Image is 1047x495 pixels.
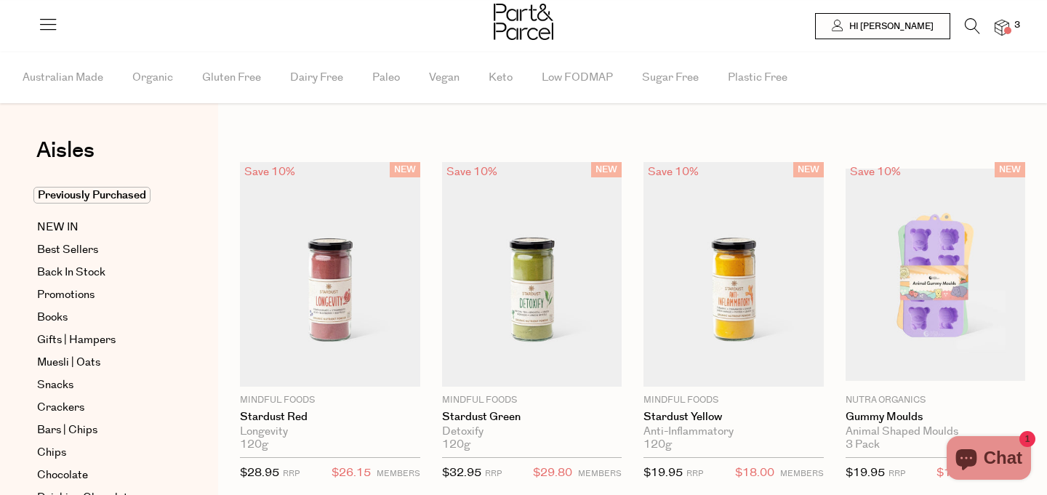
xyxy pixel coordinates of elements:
span: NEW [390,162,420,177]
a: Chocolate [37,467,169,484]
span: 3 [1011,19,1024,32]
small: MEMBERS [578,468,622,479]
a: Gummy Moulds [846,411,1026,424]
div: Detoxify [442,425,622,438]
a: Gifts | Hampers [37,331,169,349]
span: Vegan [429,52,460,103]
a: Stardust Green [442,411,622,424]
span: $26.15 [332,464,371,483]
a: Stardust Yellow [643,411,824,424]
span: $29.80 [533,464,572,483]
div: Save 10% [643,162,703,182]
a: Stardust Red [240,411,420,424]
span: Bars | Chips [37,422,97,439]
span: Books [37,309,68,326]
span: $19.95 [846,465,885,480]
small: MEMBERS [780,468,824,479]
span: $32.95 [442,465,481,480]
div: Anti-Inflammatory [643,425,824,438]
small: RRP [485,468,502,479]
div: Save 10% [846,162,905,182]
a: NEW IN [37,219,169,236]
span: $19.95 [643,465,683,480]
span: Gifts | Hampers [37,331,116,349]
div: Save 10% [442,162,502,182]
span: Previously Purchased [33,187,151,204]
span: $28.95 [240,465,279,480]
span: Crackers [37,399,84,416]
span: 3 Pack [846,438,880,451]
a: Promotions [37,286,169,304]
p: Mindful Foods [442,394,622,407]
span: Muesli | Oats [37,354,100,371]
p: Mindful Foods [643,394,824,407]
a: Crackers [37,399,169,416]
img: Stardust Green [442,162,622,387]
span: Back In Stock [37,264,105,281]
span: Dairy Free [290,52,343,103]
span: Snacks [37,377,73,394]
a: Previously Purchased [37,187,169,204]
span: Low FODMAP [542,52,613,103]
small: MEMBERS [377,468,420,479]
span: Chips [37,444,66,462]
a: Chips [37,444,169,462]
span: 120g [442,438,470,451]
span: Gluten Free [202,52,261,103]
a: Best Sellers [37,241,169,259]
img: Part&Parcel [494,4,553,40]
span: Sugar Free [642,52,699,103]
div: Animal Shaped Moulds [846,425,1026,438]
div: Save 10% [240,162,300,182]
img: Stardust Yellow [643,162,824,387]
p: Nutra Organics [846,394,1026,407]
span: 120g [240,438,268,451]
span: Chocolate [37,467,88,484]
span: Plastic Free [728,52,787,103]
span: NEW [995,162,1025,177]
span: NEW [591,162,622,177]
span: Aisles [36,134,95,166]
a: Aisles [36,140,95,176]
a: Muesli | Oats [37,354,169,371]
span: NEW [793,162,824,177]
span: Organic [132,52,173,103]
span: Australian Made [23,52,103,103]
a: Back In Stock [37,264,169,281]
span: $18.00 [936,464,976,483]
a: Snacks [37,377,169,394]
small: RRP [888,468,905,479]
div: Longevity [240,425,420,438]
a: Books [37,309,169,326]
span: Hi [PERSON_NAME] [846,20,934,33]
a: 3 [995,20,1009,35]
span: Promotions [37,286,95,304]
span: Best Sellers [37,241,98,259]
p: Mindful Foods [240,394,420,407]
span: Paleo [372,52,400,103]
span: NEW IN [37,219,79,236]
small: RRP [686,468,703,479]
small: RRP [283,468,300,479]
img: Gummy Moulds [846,169,1026,381]
span: 120g [643,438,672,451]
span: $18.00 [735,464,774,483]
a: Bars | Chips [37,422,169,439]
img: Stardust Red [240,162,420,387]
span: Keto [489,52,513,103]
a: Hi [PERSON_NAME] [815,13,950,39]
inbox-online-store-chat: Shopify online store chat [942,436,1035,483]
